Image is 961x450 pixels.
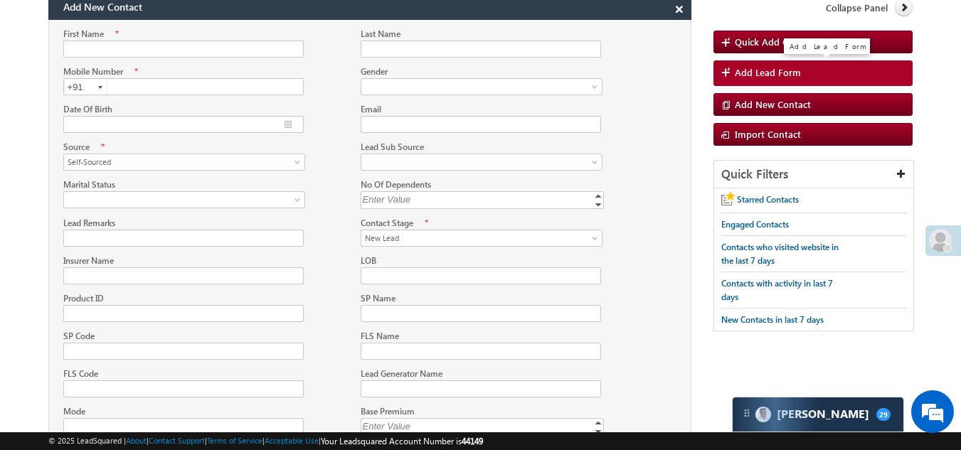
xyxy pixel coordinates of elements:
a: Terms of Service [207,436,262,445]
span: © 2025 LeadSquared | | | | | [48,434,483,448]
div: Chat with us now [74,75,239,93]
textarea: Type your message and hit 'Enter' [18,132,260,337]
a: About [126,436,147,445]
div: Add Lead Form [790,43,864,50]
label: FLS Name [361,331,399,341]
span: Collapse Panel [826,1,888,14]
label: Marital Status [63,179,115,190]
div: Quick Filters [714,161,914,188]
label: Source [63,141,90,152]
span: New Contacts in last 7 days [721,314,824,325]
span: Contacts with activity in last 7 days [721,278,833,302]
a: Self-Sourced [63,154,306,171]
label: SP Name [361,293,395,304]
span: Quick Add Contact [735,36,816,48]
label: First Name [63,28,104,39]
a: New Lead [361,230,603,247]
label: Product ID [63,293,104,304]
label: SP Code [63,331,95,341]
div: Enter Value [361,191,607,208]
label: Lead Remarks [63,218,115,228]
label: Lead Generator Name [361,368,442,379]
div: carter-dragCarter[PERSON_NAME]29 [732,397,904,432]
img: d_60004797649_company_0_60004797649 [24,75,60,93]
label: No Of Dependents [361,179,431,190]
a: Add Lead Form [713,60,913,86]
label: FLS Code [63,368,98,379]
span: Self-Sourced [64,156,297,168]
label: Contact Stage [361,218,413,228]
label: Mode [63,406,85,417]
span: Import Contact [735,128,801,140]
span: New Lead [361,232,595,245]
label: Lead Sub Source [361,141,424,152]
label: Date Of Birth [63,104,112,114]
div: Enter Value [361,418,607,434]
span: Your Leadsquared Account Number is [321,436,483,446]
span: Engaged Contacts [721,219,789,230]
a: Acceptable Use [265,436,319,445]
em: Start Chat [193,349,258,368]
label: Last Name [361,28,400,39]
label: Mobile Number [63,66,123,77]
label: Gender [361,66,388,77]
a: Contact Support [149,436,205,445]
label: Email [361,104,381,114]
div: Minimize live chat window [233,7,267,41]
span: Add Lead Form [735,66,801,79]
span: 44149 [462,436,483,446]
span: Starred Contacts [737,194,799,205]
label: Base Premium [361,406,415,417]
span: Contacts who visited website in the last 7 days [721,242,839,266]
span: Add New Contact [735,98,811,110]
span: 29 [876,408,891,421]
label: Insurer Name [63,255,114,266]
label: LOB [361,255,376,266]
